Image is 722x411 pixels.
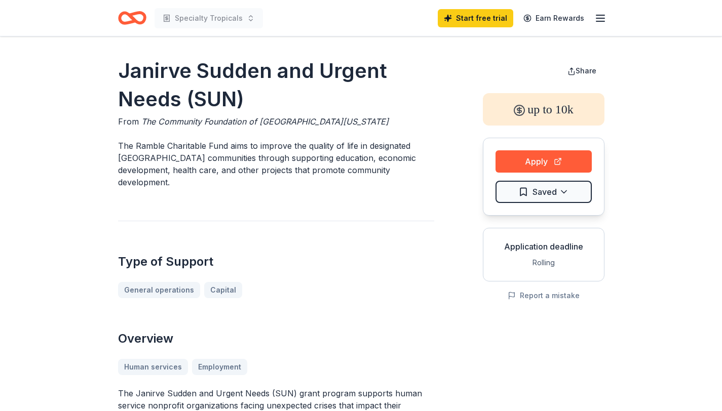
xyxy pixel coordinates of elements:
span: Saved [533,185,557,198]
a: Home [118,6,146,30]
div: up to 10k [483,93,604,126]
div: Application deadline [491,240,596,253]
p: The Ramble Charitable Fund aims to improve the quality of life in designated [GEOGRAPHIC_DATA] co... [118,140,434,188]
a: Earn Rewards [517,9,590,27]
span: Share [576,66,596,75]
button: Apply [496,150,592,173]
h1: Janirve Sudden and Urgent Needs (SUN) [118,57,434,113]
button: Saved [496,181,592,203]
span: The Community Foundation of [GEOGRAPHIC_DATA][US_STATE] [141,116,389,127]
a: General operations [118,282,200,298]
button: Specialty Tropicals [155,8,263,28]
a: Capital [204,282,242,298]
a: Start free trial [438,9,513,27]
span: Specialty Tropicals [175,12,243,24]
h2: Type of Support [118,254,434,270]
button: Share [559,61,604,81]
div: From [118,115,434,128]
h2: Overview [118,331,434,347]
button: Report a mistake [508,290,580,302]
div: Rolling [491,257,596,269]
